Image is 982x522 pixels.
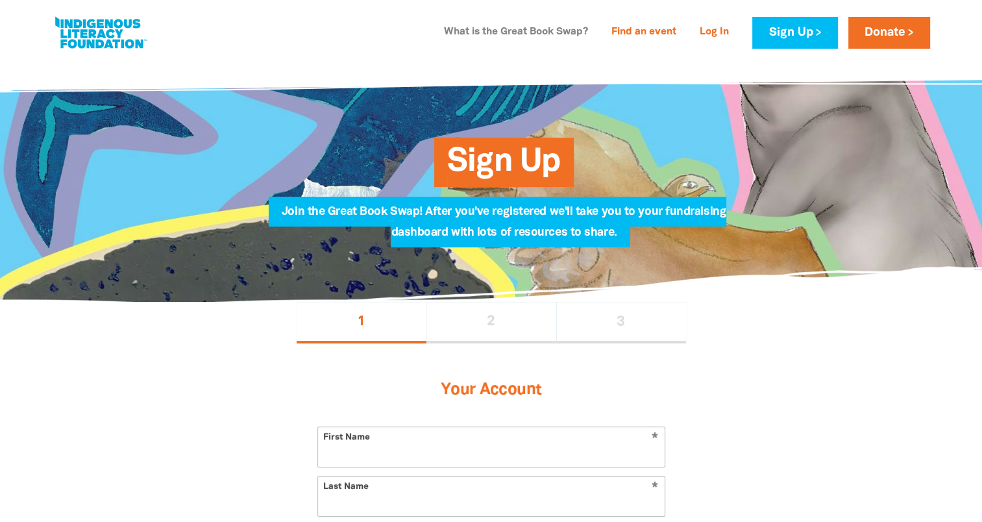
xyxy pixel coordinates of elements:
a: Find an event [604,22,684,43]
h3: Your Account [317,364,665,416]
a: What is the Great Book Swap? [436,22,596,43]
a: Sign Up [752,17,837,49]
a: Log In [692,22,737,43]
a: Donate [848,17,930,49]
span: Sign Up [447,147,560,187]
button: Stage 1 [297,302,426,343]
span: Join the Great Book Swap! After you've registered we'll take you to your fundraising dashboard wi... [282,206,726,247]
